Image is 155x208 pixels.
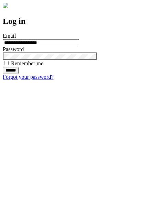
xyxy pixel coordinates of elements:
label: Password [3,46,24,52]
label: Email [3,33,16,39]
h2: Log in [3,17,152,26]
label: Remember me [11,60,43,66]
img: logo-4e3dc11c47720685a147b03b5a06dd966a58ff35d612b21f08c02c0306f2b779.png [3,3,8,8]
a: Forgot your password? [3,74,53,80]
